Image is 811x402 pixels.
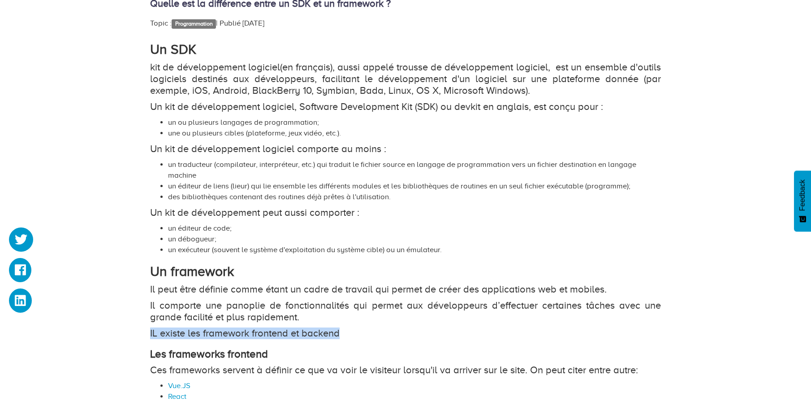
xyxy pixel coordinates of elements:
li: un traducteur (compilateur, interpréteur, etc.) qui traduit le fichier source en langage de progr... [168,159,661,181]
a: Programmation [172,19,216,28]
span: Feedback [798,179,807,211]
strong: Un framework [150,264,234,279]
p: kit de développement logiciel(en français), aussi appelé trousse de développement logiciel, est u... [150,61,661,96]
strong: Un SDK [150,42,196,57]
li: une ou plusieurs cibles (plateforme, jeux vidéo, etc.). [168,128,661,139]
span: Publié [DATE] [220,19,264,27]
li: des bibliothèques contenant des routines déjà prêtes à l'utilisation. [168,192,661,202]
button: Feedback - Afficher l’enquête [794,170,811,232]
li: un éditeur de liens (lieur) qui lie ensemble les différents modules et les bibliothèques de routi... [168,181,661,192]
li: un exécuteur (souvent le système d'exploitation du système cible) ou un émulateur. [168,245,661,255]
p: Ces frameworks servent à définir ce que va voir le visiteur lorsqu'il va arriver sur le site. On ... [150,364,661,376]
p: Un kit de développement peut aussi comporter : [150,207,661,218]
p: Il comporte une panoplie de fonctionnalités qui permet aux développeurs d’effectuer certaines tâc... [150,300,661,323]
strong: Les frameworks frontend [150,348,268,360]
li: un ou plusieurs langages de programmation; [168,117,661,128]
p: IL existe les framework frontend et backend [150,328,661,339]
li: un éditeur de code; [168,223,661,234]
p: Un kit de développement logiciel, Software Development Kit (SDK) ou devkit en anglais, est conçu ... [150,101,661,113]
p: Il peut être définie comme étant un cadre de travail qui permet de créer des applications web et ... [150,284,661,295]
a: Vue.JS [168,381,190,390]
p: Un kit de développement logiciel comporte au moins : [150,143,661,155]
a: React [168,392,186,401]
li: un débogueur; [168,234,661,245]
span: Topic : | [150,19,218,27]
